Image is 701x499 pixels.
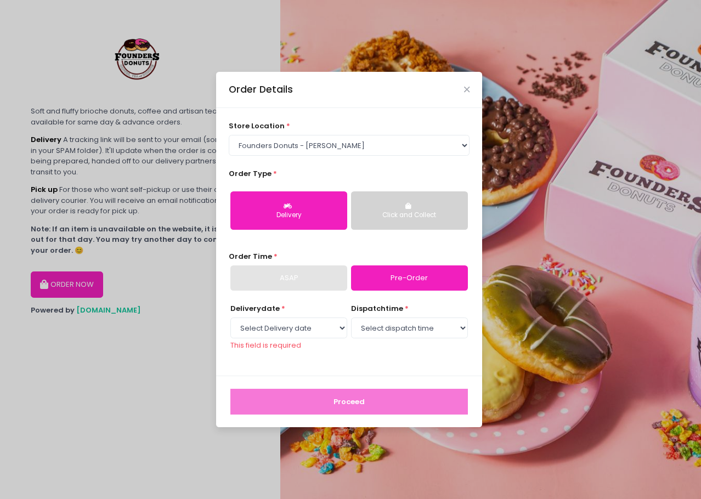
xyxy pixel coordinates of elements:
div: Order Details [229,82,293,97]
button: Proceed [230,389,468,415]
span: Order Type [229,168,272,179]
a: Pre-Order [351,265,468,291]
button: Delivery [230,191,347,230]
span: Order Time [229,251,272,262]
button: Close [464,87,470,92]
div: Delivery [238,211,340,220]
span: Delivery date [230,303,280,314]
div: Click and Collect [359,211,460,220]
button: Click and Collect [351,191,468,230]
div: This field is required [230,340,347,351]
span: dispatch time [351,303,403,314]
span: store location [229,121,285,131]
